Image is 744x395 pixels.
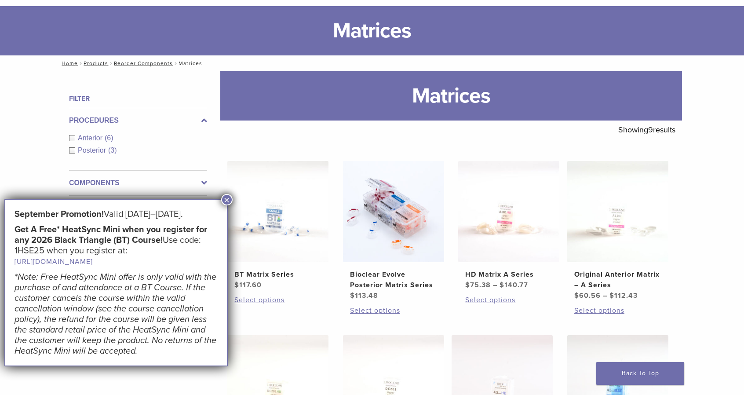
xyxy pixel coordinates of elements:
[227,161,329,290] a: BT Matrix SeriesBT Matrix Series $117.60
[574,269,661,290] h2: Original Anterior Matrix – A Series
[500,281,528,289] bdi: 140.77
[567,161,669,301] a: Original Anterior Matrix - A SeriesOriginal Anterior Matrix – A Series
[227,161,328,262] img: BT Matrix Series
[350,291,378,300] bdi: 113.48
[15,224,218,267] h5: Use code: 1HSE25 when you register at:
[15,257,93,266] a: [URL][DOMAIN_NAME]
[15,209,218,219] h5: Valid [DATE]–[DATE].
[234,281,262,289] bdi: 117.60
[574,291,579,300] span: $
[465,281,470,289] span: $
[350,291,355,300] span: $
[648,125,653,135] span: 9
[220,71,682,121] h1: Matrices
[234,281,239,289] span: $
[55,55,689,71] nav: Matrices
[114,60,173,66] a: Reorder Components
[458,161,560,290] a: HD Matrix A SeriesHD Matrix A Series
[603,291,607,300] span: –
[465,281,491,289] bdi: 75.38
[350,305,437,316] a: Select options for “Bioclear Evolve Posterior Matrix Series”
[500,281,504,289] span: $
[105,134,113,142] span: (6)
[78,146,108,154] span: Posterior
[234,295,321,305] a: Select options for “BT Matrix Series”
[458,161,559,262] img: HD Matrix A Series
[15,224,207,245] strong: Get A Free* HeatSync Mini when you register for any 2026 Black Triangle (BT) Course!
[465,295,552,305] a: Select options for “HD Matrix A Series”
[596,362,684,385] a: Back To Top
[609,291,614,300] span: $
[69,115,207,126] label: Procedures
[173,61,179,66] span: /
[343,161,444,262] img: Bioclear Evolve Posterior Matrix Series
[15,209,104,219] strong: September Promotion!
[84,60,108,66] a: Products
[108,61,114,66] span: /
[609,291,638,300] bdi: 112.43
[221,194,233,205] button: Close
[78,134,105,142] span: Anterior
[69,93,207,104] h4: Filter
[350,269,437,290] h2: Bioclear Evolve Posterior Matrix Series
[15,272,216,356] em: *Note: Free HeatSync Mini offer is only valid with the purchase of and attendance at a BT Course....
[618,121,675,139] p: Showing results
[493,281,497,289] span: –
[574,291,601,300] bdi: 60.56
[78,61,84,66] span: /
[234,269,321,280] h2: BT Matrix Series
[69,178,207,188] label: Components
[59,60,78,66] a: Home
[574,305,661,316] a: Select options for “Original Anterior Matrix - A Series”
[343,161,445,301] a: Bioclear Evolve Posterior Matrix SeriesBioclear Evolve Posterior Matrix Series $113.48
[108,146,117,154] span: (3)
[567,161,668,262] img: Original Anterior Matrix - A Series
[465,269,552,280] h2: HD Matrix A Series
